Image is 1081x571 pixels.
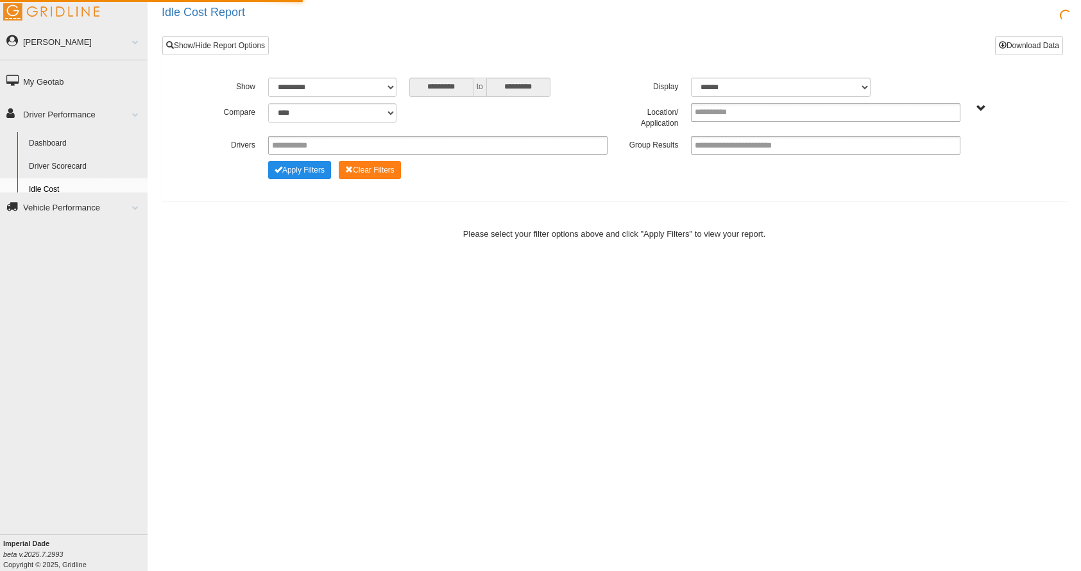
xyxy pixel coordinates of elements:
a: Driver Scorecard [23,155,148,178]
label: Location/ Application [614,103,685,130]
a: Idle Cost [23,178,148,201]
img: Gridline [3,3,99,21]
a: Show/Hide Report Options [162,36,269,55]
b: Imperial Dade [3,540,49,547]
label: Display [614,78,685,93]
div: Copyright © 2025, Gridline [3,538,148,570]
label: Show [191,78,262,93]
label: Drivers [191,136,262,151]
span: to [473,78,486,97]
div: Please select your filter options above and click "Apply Filters" to view your report. [158,228,1070,240]
button: Change Filter Options [339,161,401,179]
label: Compare [191,103,262,119]
i: beta v.2025.7.2993 [3,550,63,558]
a: Dashboard [23,132,148,155]
button: Change Filter Options [268,161,331,179]
label: Group Results [614,136,685,151]
h2: Idle Cost Report [162,6,1081,19]
button: Download Data [995,36,1063,55]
